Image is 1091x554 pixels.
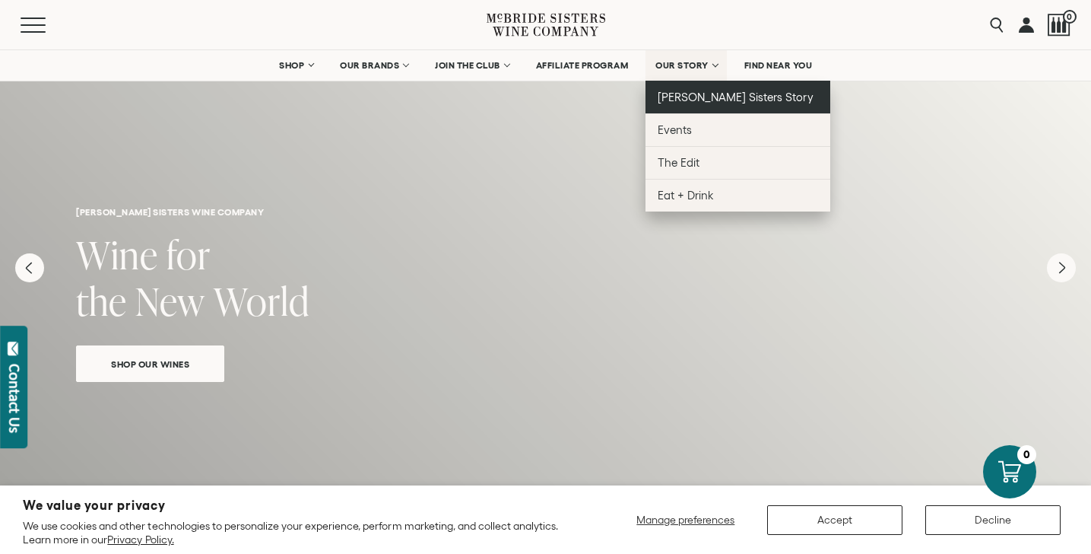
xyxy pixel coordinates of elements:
span: The Edit [658,156,699,169]
button: Accept [767,505,902,535]
div: 0 [1017,445,1036,464]
button: Next [1047,253,1076,282]
span: Shop Our Wines [84,355,216,373]
div: Contact Us [7,364,22,433]
span: [PERSON_NAME] Sisters Story [658,91,813,103]
a: [PERSON_NAME] Sisters Story [645,81,830,113]
span: AFFILIATE PROGRAM [536,60,629,71]
button: Decline [925,505,1061,535]
a: AFFILIATE PROGRAM [526,50,639,81]
a: Events [645,113,830,146]
span: Wine [76,228,158,281]
a: OUR STORY [645,50,727,81]
span: Manage preferences [636,514,734,526]
a: Shop Our Wines [76,345,224,382]
span: World [214,275,309,327]
span: for [167,228,211,281]
a: SHOP [269,50,322,81]
span: Events [658,123,692,136]
button: Mobile Menu Trigger [21,18,75,33]
span: SHOP [279,60,305,71]
a: The Edit [645,146,830,179]
span: New [135,275,205,327]
span: Eat + Drink [658,189,714,202]
a: OUR BRANDS [330,50,417,81]
span: OUR BRANDS [340,60,399,71]
a: Eat + Drink [645,179,830,212]
h6: [PERSON_NAME] sisters wine company [76,207,1015,217]
p: We use cookies and other technologies to personalize your experience, perform marketing, and coll... [23,519,575,546]
a: Privacy Policy. [107,533,173,546]
span: the [76,275,127,327]
button: Previous [15,253,44,282]
h2: We value your privacy [23,499,575,512]
span: JOIN THE CLUB [435,60,500,71]
a: FIND NEAR YOU [734,50,823,81]
button: Manage preferences [627,505,744,535]
span: 0 [1063,10,1077,24]
span: OUR STORY [655,60,709,71]
a: JOIN THE CLUB [425,50,519,81]
span: FIND NEAR YOU [744,60,813,71]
